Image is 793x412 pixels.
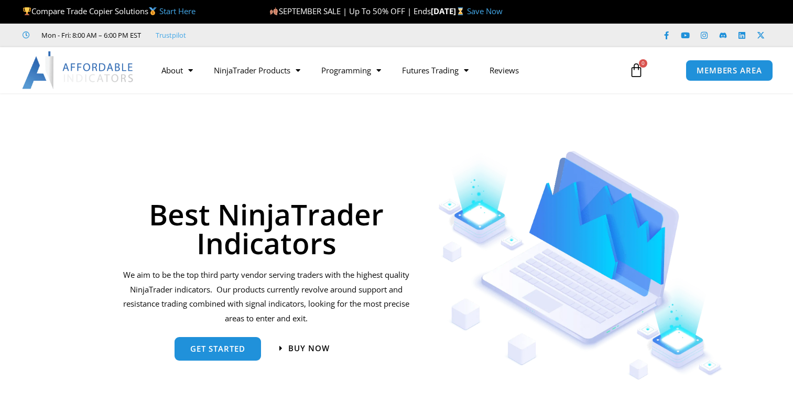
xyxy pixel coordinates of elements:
span: Mon - Fri: 8:00 AM – 6:00 PM EST [39,29,141,41]
span: Compare Trade Copier Solutions [23,6,195,16]
img: 🏆 [23,7,31,15]
p: We aim to be the top third party vendor serving traders with the highest quality NinjaTrader indi... [122,268,411,326]
a: MEMBERS AREA [686,60,773,81]
a: Buy now [279,344,330,352]
a: Reviews [479,58,529,82]
strong: [DATE] [431,6,467,16]
span: MEMBERS AREA [697,67,762,74]
span: Buy now [288,344,330,352]
h1: Best NinjaTrader Indicators [122,200,411,257]
img: ⌛ [457,7,464,15]
img: Indicators 1 | Affordable Indicators – NinjaTrader [438,151,723,380]
a: Trustpilot [156,29,186,41]
a: Save Now [467,6,503,16]
a: Futures Trading [392,58,479,82]
span: SEPTEMBER SALE | Up To 50% OFF | Ends [269,6,430,16]
nav: Menu [151,58,619,82]
img: 🍂 [270,7,278,15]
span: 0 [639,59,647,68]
span: get started [190,345,245,353]
a: Programming [311,58,392,82]
a: NinjaTrader Products [203,58,311,82]
img: LogoAI | Affordable Indicators – NinjaTrader [22,51,135,89]
a: get started [175,337,261,361]
img: 🥇 [149,7,157,15]
a: Start Here [159,6,195,16]
a: About [151,58,203,82]
a: 0 [613,55,659,85]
